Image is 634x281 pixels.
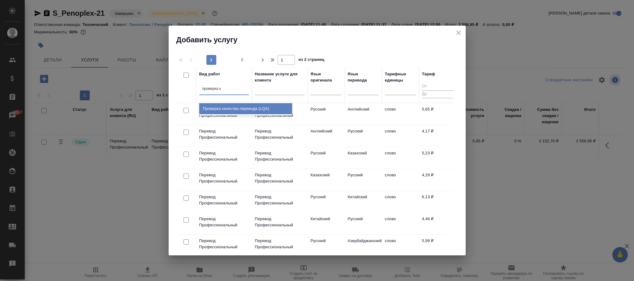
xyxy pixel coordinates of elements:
td: 4,17 ₽ [419,125,456,147]
p: Перевод Профессиональный [199,150,249,162]
td: слово [382,235,419,256]
div: Язык оригинала [311,71,342,83]
p: Перевод Профессиональный [255,172,304,184]
span: из 2 страниц [299,56,325,65]
button: 2 [237,55,247,65]
h2: Добавить услугу [176,35,466,45]
p: Перевод Профессиональный [255,238,304,250]
p: Перевод Профессиональный [199,128,249,140]
div: Тарифные единицы [385,71,416,83]
div: Тариф [422,71,435,77]
p: Перевод Профессиональный [255,150,304,162]
td: Русский [345,169,382,191]
div: Название услуги для клиента [255,71,304,83]
td: Английский [345,103,382,125]
input: До [422,90,453,98]
td: слово [382,213,419,234]
td: Русский [345,213,382,234]
span: 2 [237,57,247,63]
td: Русский [308,147,345,169]
td: Русский [308,103,345,125]
td: Русский [308,235,345,256]
p: Перевод Профессиональный [255,194,304,206]
p: Перевод Профессиональный [199,216,249,228]
td: слово [382,169,419,191]
td: слово [382,147,419,169]
td: слово [382,103,419,125]
p: Перевод Профессиональный [199,194,249,206]
td: 4,46 ₽ [419,213,456,234]
div: Язык перевода [348,71,379,83]
td: слово [382,125,419,147]
p: Перевод Профессиональный [255,128,304,140]
td: 5,23 ₽ [419,147,456,169]
td: Казахский [308,169,345,191]
td: 5,65 ₽ [419,103,456,125]
p: Перевод Профессиональный [199,172,249,184]
p: Перевод Профессиональный [199,238,249,250]
td: Английский [308,125,345,147]
td: Китайский [308,213,345,234]
td: 5,99 ₽ [419,235,456,256]
td: Китайский [345,191,382,212]
td: Русский [345,125,382,147]
td: слово [382,191,419,212]
button: close [454,28,463,37]
td: 4,29 ₽ [419,169,456,191]
input: От [422,83,453,90]
td: 6,13 ₽ [419,191,456,212]
td: Русский [308,191,345,212]
div: Вид работ [199,71,220,77]
div: Проверка качества перевода (LQA) [199,103,292,114]
td: Казахский [345,147,382,169]
p: Перевод Профессиональный [255,216,304,228]
td: Азербайджанский [345,235,382,256]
